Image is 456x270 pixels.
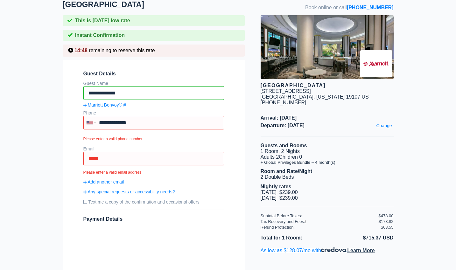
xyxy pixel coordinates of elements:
span: Departure: [DATE] [261,123,394,128]
b: Room and Rate/Night [261,169,312,174]
span: Learn More [347,248,375,253]
span: [DATE] $239.00 [261,195,298,201]
span: [US_STATE] [316,94,345,100]
label: Text me a copy of the confirmation and occasional offers [83,197,224,207]
a: Change [375,121,393,130]
label: Guest Name [83,81,109,86]
label: Phone [83,110,96,115]
a: [PHONE_NUMBER] [347,5,394,10]
li: $715.37 USD [327,234,394,242]
div: This is [DATE] low rate [63,15,245,26]
img: Brand logo for Philadelphia Marriott Downtown [360,50,392,77]
li: Adults 2 [261,154,394,160]
div: Refund Protection: [261,225,381,230]
a: Any special requests or accessibility needs? [83,189,224,194]
span: Payment Details [83,216,123,222]
div: Instant Confirmation [63,30,245,41]
span: remaining to reserve this rate [89,48,155,53]
div: [PHONE_NUMBER] [261,100,394,106]
span: Arrival: [DATE] [261,115,394,121]
div: $63.55 [381,225,394,230]
span: [DATE] $239.00 [261,190,298,195]
small: Please enter a valid email address [83,170,224,175]
b: Guests and Rooms [261,143,307,148]
small: Please enter a valid phone number [83,137,224,141]
div: United States: +1 [84,116,97,129]
span: 19107 [346,94,361,100]
a: As low as $128.07/mo with.Learn More [261,248,375,253]
li: Total for 1 Room: [261,234,327,242]
span: Guest Details [83,71,224,77]
span: US [362,94,369,100]
div: $173.82 [379,219,394,224]
b: Nightly rates [261,184,291,189]
iframe: PayPal Message 1 [261,259,394,266]
li: 1 Room, 2 Nights [261,149,394,154]
a: Add another email [83,179,224,184]
span: Children 0 [279,154,302,160]
div: Tax Recovery and Fees: [261,219,379,224]
span: Book online or call [305,5,393,10]
span: 14:48 [74,48,88,53]
img: hotel image [261,15,394,79]
label: Email [83,146,95,151]
a: Marriott Bonvoy® # [83,102,224,107]
div: [STREET_ADDRESS] [261,88,311,94]
div: Subtotal Before Taxes: [261,213,379,218]
span: [GEOGRAPHIC_DATA], [261,94,315,100]
li: 2 Double Beds [261,174,394,180]
span: As low as $128.07/mo with . [261,248,375,253]
div: [GEOGRAPHIC_DATA] [261,83,394,88]
div: $478.00 [379,213,394,218]
li: + Global Privileges Bundle – 4 month(s) [261,160,394,165]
